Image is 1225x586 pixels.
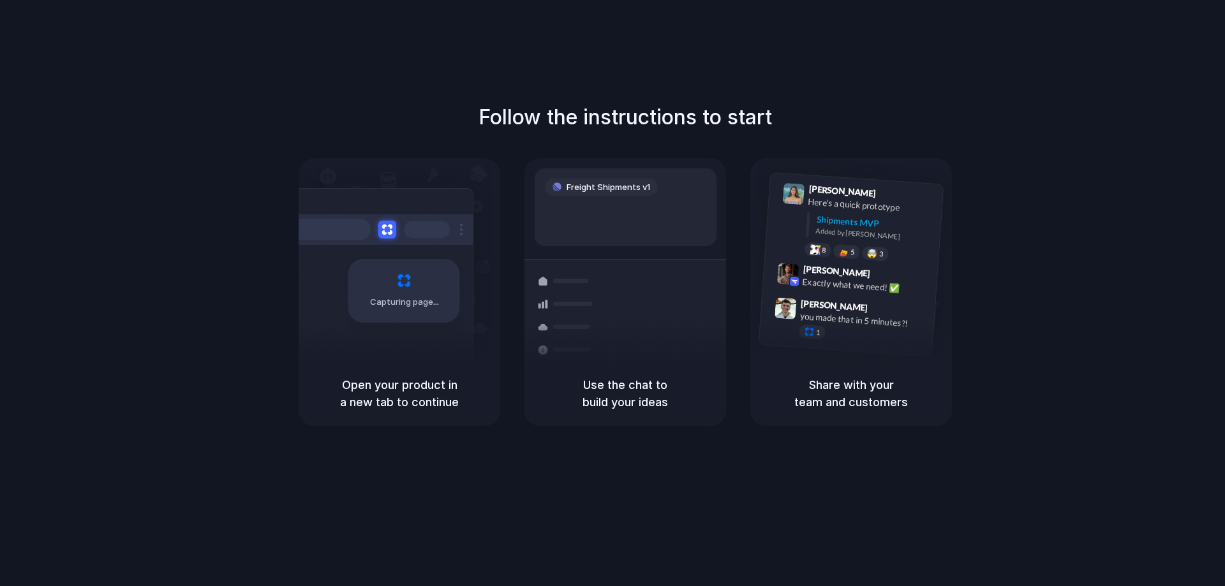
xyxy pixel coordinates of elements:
[314,376,485,411] h5: Open your product in a new tab to continue
[815,225,933,244] div: Added by [PERSON_NAME]
[874,268,900,283] span: 9:42 AM
[880,187,906,203] span: 9:41 AM
[867,249,878,258] div: 🤯
[822,246,826,253] span: 8
[816,212,934,233] div: Shipments MVP
[370,296,441,309] span: Capturing page
[850,248,855,255] span: 5
[567,181,650,194] span: Freight Shipments v1
[801,296,868,314] span: [PERSON_NAME]
[802,275,930,297] div: Exactly what we need! ✅
[872,302,898,318] span: 9:47 AM
[879,250,884,257] span: 3
[808,182,876,200] span: [PERSON_NAME]
[540,376,711,411] h5: Use the chat to build your ideas
[803,261,870,280] span: [PERSON_NAME]
[766,376,937,411] h5: Share with your team and customers
[479,102,772,133] h1: Follow the instructions to start
[816,328,820,335] span: 1
[799,309,927,331] div: you made that in 5 minutes?!
[808,194,935,216] div: Here's a quick prototype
